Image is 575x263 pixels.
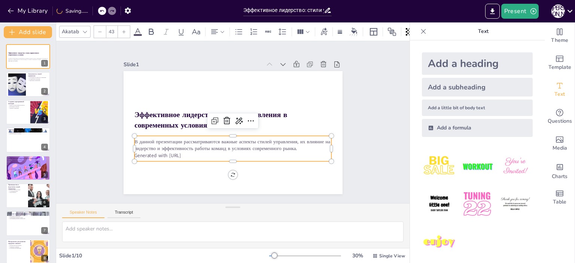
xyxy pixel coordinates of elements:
p: необходимость гибкости в управлении [30,77,48,78]
div: 7 [41,227,48,234]
p: адаптация к изменениям [10,215,48,217]
p: выбор оптимального стиля [10,132,48,133]
p: поддержание командного духа [10,217,48,218]
div: 3 [41,116,48,122]
p: доверие и поддержка [10,107,28,109]
p: Обзор ключевых моделей стилей управления [8,157,48,159]
div: Layout [368,26,380,38]
div: 5 [41,171,48,178]
p: Generated with [URL] [128,120,317,187]
div: Add a little bit of body text [422,100,533,116]
div: Add images, graphics, shapes or video [545,130,575,157]
p: анализ влияния на команду [10,133,48,135]
span: Theme [551,36,568,45]
div: Border settings [336,26,344,38]
div: 1 [41,60,48,67]
div: Add text boxes [545,76,575,103]
div: Add ready made slides [545,49,575,76]
span: Template [548,63,571,71]
p: понимание стилей управления [10,131,48,132]
img: 6.jpeg [498,187,533,221]
div: Column Count [295,26,312,38]
div: Slide 1 [146,30,279,79]
p: учет контекста [10,192,26,193]
div: Add a subheading [422,78,533,97]
span: Table [553,198,566,206]
div: 2 [6,72,50,97]
p: плюсы и минусы стилей [10,189,26,190]
p: Text [429,22,537,40]
img: 4.jpeg [422,187,457,221]
div: Get real-time input from your audience [545,103,575,130]
div: Add charts and graphs [545,157,575,184]
button: Export to PowerPoint [485,4,500,19]
div: 4 [41,144,48,150]
div: 6 [6,183,50,208]
div: Change the overall theme [545,22,575,49]
button: My Library [6,5,51,17]
div: 2 [41,88,48,95]
p: В данной презентации рассматриваются важные аспекты стилей управления, их влияние на лидерство и ... [8,58,48,60]
span: Text [554,90,565,98]
p: осознанный выбор [10,190,26,192]
img: 7.jpeg [422,225,457,260]
div: 3 [6,100,50,125]
div: Text effects [318,26,329,38]
p: Generated with [URL] [8,61,48,62]
div: Akatab [60,27,80,37]
p: В данной презентации рассматриваются важные аспекты стилей управления, их влияние на лидерство и ... [130,107,322,181]
p: современные подходы [10,161,48,163]
span: Single View [379,253,405,259]
img: 5.jpeg [460,187,495,221]
img: 2.jpeg [460,149,495,184]
img: 1.jpeg [422,149,457,184]
button: Present [501,4,539,19]
button: А [PERSON_NAME] [551,4,565,19]
span: Questions [548,117,572,125]
input: Insert title [243,5,324,16]
span: Charts [552,172,568,181]
div: 7 [6,211,50,236]
button: Transcript [107,210,141,218]
span: Position [387,27,396,36]
p: Создание корпоративной культуры [8,101,28,105]
div: А [PERSON_NAME] [551,4,565,18]
div: 4 [6,128,50,152]
p: адаптация к изменениям [30,80,48,81]
div: 8 [41,255,48,262]
p: области применения [10,162,48,164]
button: Speaker Notes [62,210,104,218]
img: 3.jpeg [498,149,533,184]
div: 6 [41,199,48,206]
p: важность корпоративной культуры [10,104,28,106]
p: практические инструменты [10,245,28,246]
div: Background color [349,28,360,36]
span: Media [553,144,567,152]
p: Основные цели [8,129,48,131]
p: учет индивидуальных потребностей [10,218,48,220]
div: 30 % [349,252,366,259]
p: инновации и развитие [10,106,28,107]
p: классические стили управления [10,160,48,161]
div: 5 [6,156,50,180]
div: Add a table [545,184,575,211]
p: Основные аспекты эффективности руководства [8,213,48,215]
p: Инструменты для развития лидерских навыков [8,241,28,245]
p: Преимущества и недостатки стилей управления [8,184,26,190]
div: Add a formula [422,119,533,137]
p: Актуальность стилей управления [28,73,48,77]
div: Slide 1 / 10 [59,252,269,259]
div: Add a heading [422,52,533,75]
p: тренинги и семинары [10,246,28,248]
strong: Эффективное лидерство: стили управления в современных условиях [8,52,39,56]
p: повышение квалификации [10,247,28,249]
div: 1 [6,44,50,69]
p: поддержание мотивации [30,78,48,80]
div: Saving...... [57,7,88,15]
button: Add slide [4,26,52,38]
